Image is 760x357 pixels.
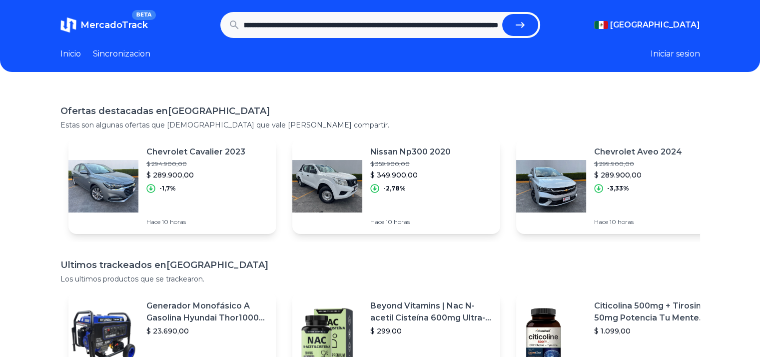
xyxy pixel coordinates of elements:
p: -1,7% [159,184,176,192]
p: $ 1.099,00 [594,326,716,336]
a: Featured imageChevrolet Aveo 2024$ 299.900,00$ 289.900,00-3,33%Hace 10 horas [516,138,724,234]
span: BETA [132,10,155,20]
p: Generador Monofásico A Gasolina Hyundai Thor10000 P 11.5 Kw [146,300,268,324]
a: MercadoTrackBETA [60,17,148,33]
p: Hace 10 horas [594,218,682,226]
p: Estas son algunas ofertas que [DEMOGRAPHIC_DATA] que vale [PERSON_NAME] compartir. [60,120,700,130]
p: $ 289.900,00 [146,170,245,180]
span: [GEOGRAPHIC_DATA] [610,19,700,31]
p: $ 289.900,00 [594,170,682,180]
img: Featured image [292,151,362,221]
p: Beyond Vitamins | Nac N-acetil Cisteína 600mg Ultra-premium Con Inulina De Agave (prebiótico Natu... [370,300,492,324]
h1: Ultimos trackeados en [GEOGRAPHIC_DATA] [60,258,700,272]
span: MercadoTrack [80,19,148,30]
a: Featured imageNissan Np300 2020$ 359.900,00$ 349.900,00-2,78%Hace 10 horas [292,138,500,234]
p: Chevrolet Cavalier 2023 [146,146,245,158]
p: Chevrolet Aveo 2024 [594,146,682,158]
p: $ 23.690,00 [146,326,268,336]
p: $ 294.900,00 [146,160,245,168]
a: Sincronizacion [93,48,150,60]
p: $ 299.900,00 [594,160,682,168]
p: Hace 10 horas [370,218,451,226]
img: Featured image [516,151,586,221]
p: -2,78% [383,184,406,192]
a: Inicio [60,48,81,60]
h1: Ofertas destacadas en [GEOGRAPHIC_DATA] [60,104,700,118]
p: $ 299,00 [370,326,492,336]
p: $ 359.900,00 [370,160,451,168]
p: Citicolina 500mg + Tirosina 50mg Potencia Tu Mente (120caps) Sabor Sin Sabor [594,300,716,324]
p: Los ultimos productos que se trackearon. [60,274,700,284]
p: -3,33% [607,184,629,192]
button: [GEOGRAPHIC_DATA] [594,19,700,31]
a: Featured imageChevrolet Cavalier 2023$ 294.900,00$ 289.900,00-1,7%Hace 10 horas [68,138,276,234]
p: Nissan Np300 2020 [370,146,451,158]
p: Hace 10 horas [146,218,245,226]
img: Featured image [68,151,138,221]
img: MercadoTrack [60,17,76,33]
p: $ 349.900,00 [370,170,451,180]
img: Mexico [594,21,608,29]
button: Iniciar sesion [651,48,700,60]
